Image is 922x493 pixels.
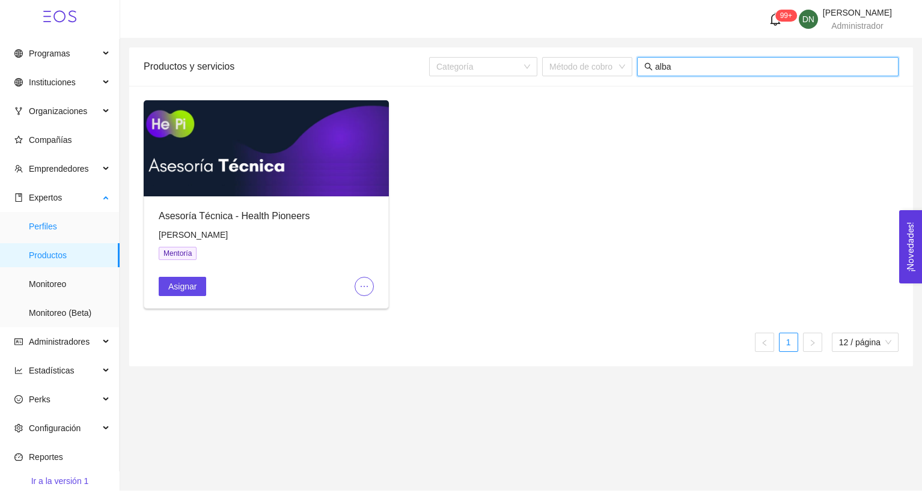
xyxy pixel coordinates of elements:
span: fork [14,107,23,115]
span: bell [769,13,782,26]
span: dashboard [14,453,23,461]
a: 1 [780,333,798,351]
span: Configuración [29,423,81,433]
span: Emprendedores [29,164,89,174]
span: Reportes [29,452,63,462]
button: left [755,333,774,352]
span: Instituciones [29,77,76,87]
span: ellipsis [355,282,373,291]
span: global [14,78,23,86]
span: idcard [14,337,23,346]
div: Asesoría Técnica - Health Pioneers [159,208,374,223]
button: right [803,333,822,352]
span: team [14,165,23,173]
span: smile [14,395,23,404]
button: Asignar [159,277,206,296]
span: Monitoreo [29,272,110,296]
li: Página anterior [755,333,774,352]
button: Open Feedback Widget [899,210,922,283]
button: Ir a la versión 1 [31,471,90,491]
span: [PERSON_NAME] [159,230,228,240]
sup: 520 [775,10,797,22]
span: 12 / página [839,333,891,351]
span: global [14,49,23,58]
li: 1 [779,333,798,352]
div: Productos y servicios [144,49,429,83]
span: search [644,62,653,71]
span: Perks [29,395,50,404]
span: Perfiles [29,214,110,238]
button: ellipsis [355,277,374,296]
span: left [761,339,768,346]
input: Buscar [655,60,891,73]
span: Mentoría [159,247,197,260]
span: book [14,193,23,202]
li: Página siguiente [803,333,822,352]
span: star [14,136,23,144]
span: DN [802,10,814,29]
span: Administrador [831,21,883,31]
span: setting [14,424,23,432]
span: right [809,339,816,346]
span: line-chart [14,366,23,375]
span: [PERSON_NAME] [823,8,892,17]
div: tamaño de página [832,333,899,352]
span: Administradores [29,337,90,346]
span: Productos [29,243,110,267]
span: Ir a la versión 1 [31,474,89,488]
span: Compañías [29,135,72,145]
span: Asignar [168,280,197,293]
span: Programas [29,49,70,58]
span: Estadísticas [29,366,74,375]
span: Expertos [29,193,62,202]
span: Organizaciones [29,106,87,116]
span: Monitoreo (Beta) [29,301,110,325]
